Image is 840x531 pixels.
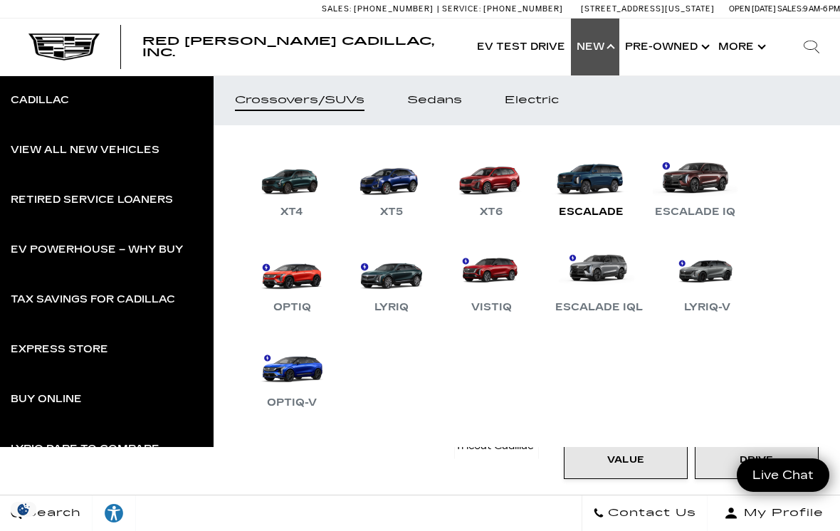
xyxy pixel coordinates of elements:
[713,19,769,75] button: More
[28,33,100,61] img: Cadillac Dark Logo with Cadillac White Text
[214,75,386,125] a: Crossovers/SUVs
[664,242,750,316] a: LYRIQ-V
[11,345,108,354] div: Express Store
[11,95,69,105] div: Cadillac
[564,425,688,479] a: Instant Trade Value
[11,245,183,255] div: EV Powerhouse – Why Buy
[483,75,580,125] a: Electric
[142,34,434,59] span: Red [PERSON_NAME] Cadillac, Inc.
[349,147,434,221] a: XT5
[619,19,713,75] a: Pre-Owned
[803,4,840,14] span: 9 AM-6 PM
[93,495,136,531] a: Explore your accessibility options
[11,444,159,454] div: LYRIQ Dare to Compare
[11,145,159,155] div: View All New Vehicles
[783,19,840,75] div: Search
[548,299,650,316] div: Escalade IQL
[235,95,364,105] div: Crossovers/SUVs
[93,503,135,524] div: Explore your accessibility options
[581,4,715,14] a: [STREET_ADDRESS][US_STATE]
[604,503,696,523] span: Contact Us
[471,19,571,75] a: EV Test Drive
[367,299,416,316] div: LYRIQ
[142,36,457,58] a: Red [PERSON_NAME] Cadillac, Inc.
[322,5,437,13] a: Sales: [PHONE_NUMBER]
[349,242,434,316] a: LYRIQ
[260,394,324,411] div: OPTIQ-V
[548,147,634,221] a: Escalade
[483,4,563,14] span: [PHONE_NUMBER]
[552,204,631,221] div: Escalade
[249,242,335,316] a: OPTIQ
[11,295,175,305] div: Tax Savings for Cadillac
[582,495,708,531] a: Contact Us
[738,503,824,523] span: My Profile
[386,75,483,125] a: Sedans
[582,438,670,466] span: Instant Trade Value
[648,147,742,221] a: Escalade IQ
[322,4,352,14] span: Sales:
[249,147,335,221] a: XT4
[695,425,819,479] a: Schedule Test Drive
[249,337,335,411] a: OPTIQ-V
[407,95,462,105] div: Sedans
[442,4,481,14] span: Service:
[448,147,534,221] a: XT6
[22,503,81,523] span: Search
[729,4,776,14] span: Open [DATE]
[7,502,40,517] section: Click to Open Cookie Consent Modal
[737,458,829,492] a: Live Chat
[473,204,510,221] div: XT6
[648,204,742,221] div: Escalade IQ
[437,5,567,13] a: Service: [PHONE_NUMBER]
[571,19,619,75] a: New
[777,4,803,14] span: Sales:
[11,195,173,205] div: Retired Service Loaners
[677,299,737,316] div: LYRIQ-V
[354,4,434,14] span: [PHONE_NUMBER]
[464,299,519,316] div: VISTIQ
[505,95,559,105] div: Electric
[266,299,318,316] div: OPTIQ
[11,394,82,404] div: Buy Online
[745,467,821,483] span: Live Chat
[7,502,40,517] img: Opt-Out Icon
[273,204,310,221] div: XT4
[373,204,410,221] div: XT5
[708,495,840,531] button: Open user profile menu
[448,242,534,316] a: VISTIQ
[548,242,650,316] a: Escalade IQL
